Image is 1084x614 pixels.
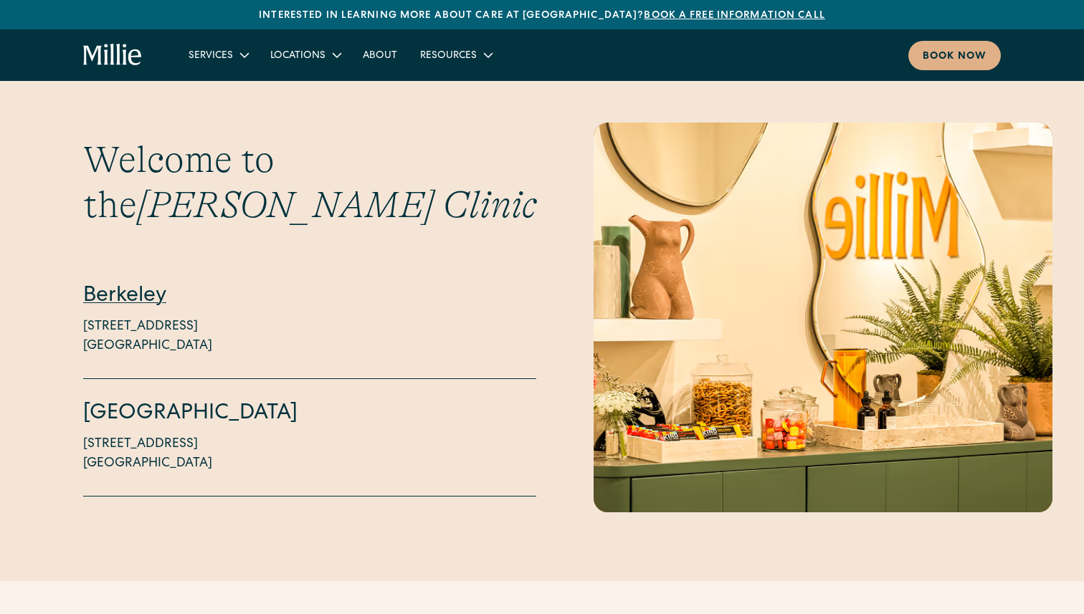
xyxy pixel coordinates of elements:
span: [PERSON_NAME] Clinic [137,183,536,226]
div: Services [177,43,259,67]
a: [STREET_ADDRESS][GEOGRAPHIC_DATA] [83,435,212,474]
div: Resources [409,43,503,67]
a: home [83,44,143,67]
p: [STREET_ADDRESS] [GEOGRAPHIC_DATA] [83,435,212,474]
div: Locations [259,43,351,67]
img: Close-up of a maternity clinic refreshment area with snacks, plants, and a mirror reflecting the ... [594,123,1052,527]
div: 5 / 6 [594,123,1052,512]
a: [STREET_ADDRESS][GEOGRAPHIC_DATA] [83,317,212,356]
div: Locations [270,49,325,64]
a: Book a free information call [644,11,824,21]
a: [GEOGRAPHIC_DATA] [83,403,298,425]
a: Berkeley [83,286,166,307]
div: Book now [923,49,986,64]
a: About [351,43,409,67]
p: [STREET_ADDRESS] [GEOGRAPHIC_DATA] [83,317,212,356]
div: Services [189,49,233,64]
h3: Welcome to the [83,138,536,227]
div: Resources [420,49,477,64]
a: Book now [908,41,1001,70]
